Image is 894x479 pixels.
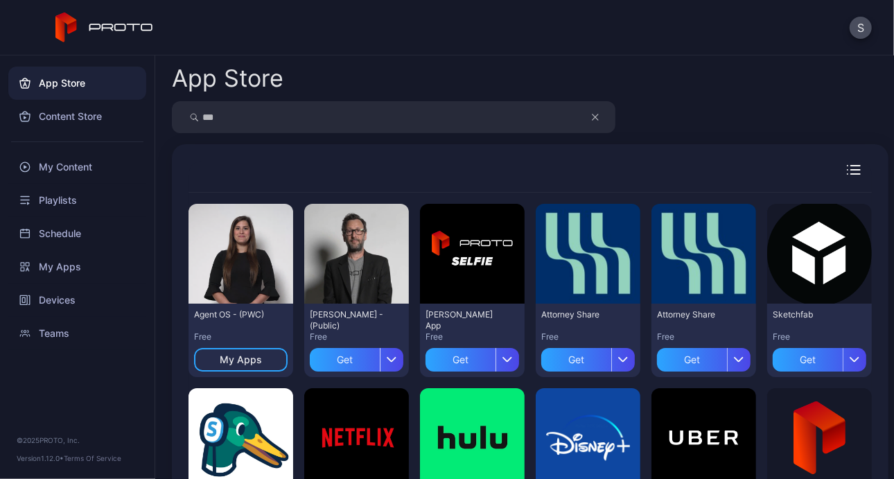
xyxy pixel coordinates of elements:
[8,317,146,350] a: Teams
[773,348,843,372] div: Get
[17,454,64,462] span: Version 1.12.0 •
[657,348,727,372] div: Get
[773,342,866,372] button: Get
[773,309,849,320] div: Sketchfab
[310,348,380,372] div: Get
[64,454,121,462] a: Terms Of Service
[220,354,262,365] div: My Apps
[426,348,496,372] div: Get
[17,435,138,446] div: © 2025 PROTO, Inc.
[194,331,288,342] div: Free
[657,342,751,372] button: Get
[8,284,146,317] a: Devices
[541,331,635,342] div: Free
[773,331,866,342] div: Free
[172,67,283,90] div: App Store
[310,342,403,372] button: Get
[310,331,403,342] div: Free
[541,342,635,372] button: Get
[8,67,146,100] a: App Store
[194,309,270,320] div: Agent OS - (PWC)
[426,342,519,372] button: Get
[850,17,872,39] button: S
[8,250,146,284] a: My Apps
[310,309,386,331] div: David N Persona - (Public)
[426,331,519,342] div: Free
[8,100,146,133] a: Content Store
[657,331,751,342] div: Free
[541,309,617,320] div: Attorney Share
[194,348,288,372] button: My Apps
[8,150,146,184] a: My Content
[8,217,146,250] a: Schedule
[8,184,146,217] a: Playlists
[657,309,733,320] div: Attorney Share
[541,348,611,372] div: Get
[426,309,502,331] div: David Selfie App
